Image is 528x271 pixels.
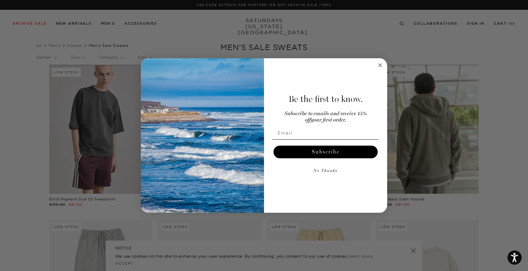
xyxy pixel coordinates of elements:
[289,94,363,104] span: Be the first to know.
[141,58,264,213] img: 125c788d-000d-4f3e-b05a-1b92b2a23ec9.jpeg
[272,165,379,177] button: No Thanks
[272,127,379,139] input: Email
[273,146,378,158] button: Subscribe
[376,61,384,69] button: Close dialog
[285,111,367,117] span: Subscribe to emails and receive 15%
[311,117,346,123] span: your first order.
[305,117,311,123] span: off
